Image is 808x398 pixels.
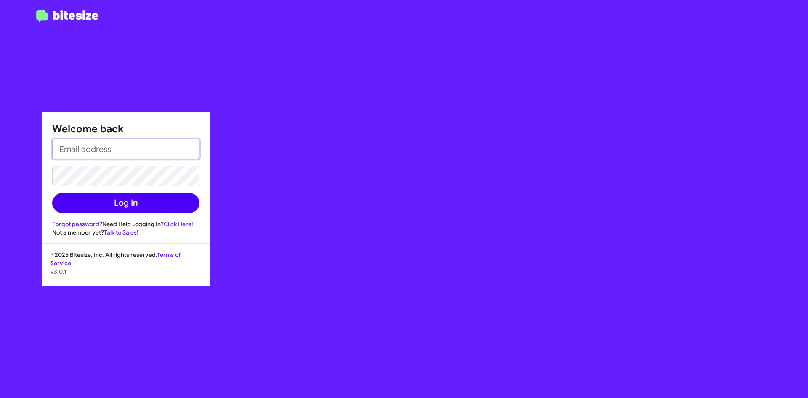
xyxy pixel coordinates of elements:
a: Click Here! [164,220,193,228]
p: v3.0.1 [50,267,201,276]
a: Forgot password? [52,220,102,228]
div: Need Help Logging In? [52,220,199,228]
a: Talk to Sales! [104,229,138,236]
div: Not a member yet? [52,228,199,237]
button: Log In [52,193,199,213]
h1: Welcome back [52,122,199,136]
div: © 2025 Bitesize, Inc. All rights reserved. [42,251,210,286]
input: Email address [52,139,199,159]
